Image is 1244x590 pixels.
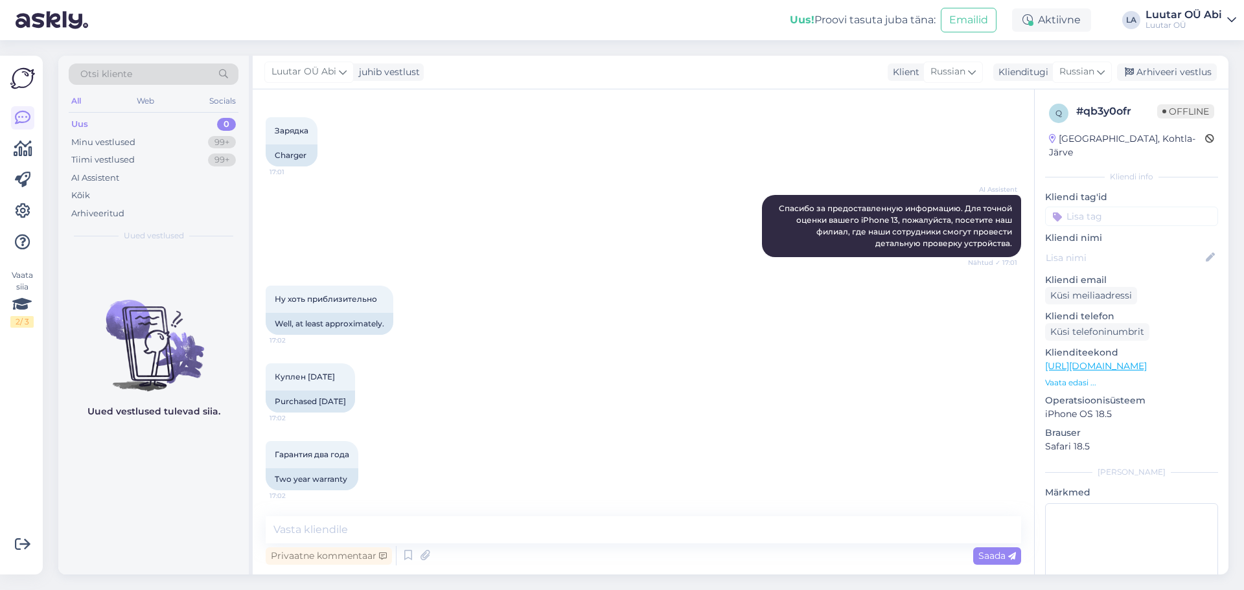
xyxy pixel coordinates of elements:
[71,172,119,185] div: AI Assistent
[790,14,814,26] b: Uus!
[270,167,318,177] span: 17:01
[10,269,34,328] div: Vaata siia
[930,65,965,79] span: Russian
[266,144,317,166] div: Charger
[1122,11,1140,29] div: LA
[266,313,393,335] div: Well, at least approximately.
[1045,231,1218,245] p: Kliendi nimi
[1045,407,1218,421] p: iPhone OS 18.5
[1045,440,1218,453] p: Safari 18.5
[71,189,90,202] div: Kõik
[790,12,936,28] div: Proovi tasuta juba täna:
[10,66,35,91] img: Askly Logo
[71,118,88,131] div: Uus
[1045,287,1137,304] div: Küsi meiliaadressi
[69,93,84,109] div: All
[1055,108,1062,118] span: q
[779,203,1014,248] span: Спасибо за предоставленную информацию. Для точной оценки вашего iPhone 13, пожалуйста, посетите н...
[270,413,318,423] span: 17:02
[1146,10,1236,30] a: Luutar OÜ AbiLuutar OÜ
[1045,466,1218,478] div: [PERSON_NAME]
[275,449,349,459] span: Гарантия два года
[275,294,377,304] span: Ну хоть приблизительно
[1045,360,1147,372] a: [URL][DOMAIN_NAME]
[1076,104,1157,119] div: # qb3y0ofr
[124,230,184,242] span: Uued vestlused
[1146,20,1222,30] div: Luutar OÜ
[80,67,132,81] span: Otsi kliente
[271,65,336,79] span: Luutar OÜ Abi
[1045,426,1218,440] p: Brauser
[1146,10,1222,20] div: Luutar OÜ Abi
[58,277,249,393] img: No chats
[217,118,236,131] div: 0
[1045,394,1218,407] p: Operatsioonisüsteem
[1045,207,1218,226] input: Lisa tag
[266,547,392,565] div: Privaatne kommentaar
[941,8,996,32] button: Emailid
[1045,310,1218,323] p: Kliendi telefon
[266,391,355,413] div: Purchased [DATE]
[1045,171,1218,183] div: Kliendi info
[354,65,420,79] div: juhib vestlust
[1117,63,1217,81] div: Arhiveeri vestlus
[968,258,1017,267] span: Nähtud ✓ 17:01
[888,65,919,79] div: Klient
[978,550,1016,562] span: Saada
[208,153,236,166] div: 99+
[1157,104,1214,119] span: Offline
[1045,486,1218,499] p: Märkmed
[71,207,124,220] div: Arhiveeritud
[71,136,135,149] div: Minu vestlused
[1045,190,1218,204] p: Kliendi tag'id
[207,93,238,109] div: Socials
[1045,323,1149,341] div: Küsi telefoninumbrit
[1012,8,1091,32] div: Aktiivne
[993,65,1048,79] div: Klienditugi
[208,136,236,149] div: 99+
[1046,251,1203,265] input: Lisa nimi
[134,93,157,109] div: Web
[71,153,135,166] div: Tiimi vestlused
[969,185,1017,194] span: AI Assistent
[275,126,308,135] span: Зарядка
[270,491,318,501] span: 17:02
[1059,65,1094,79] span: Russian
[270,335,318,345] span: 17:02
[1045,346,1218,359] p: Klienditeekond
[87,405,220,418] p: Uued vestlused tulevad siia.
[266,468,358,490] div: Two year warranty
[1049,132,1205,159] div: [GEOGRAPHIC_DATA], Kohtla-Järve
[1045,377,1218,389] p: Vaata edasi ...
[275,372,335,381] span: Куплен [DATE]
[10,316,34,328] div: 2 / 3
[1045,273,1218,287] p: Kliendi email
